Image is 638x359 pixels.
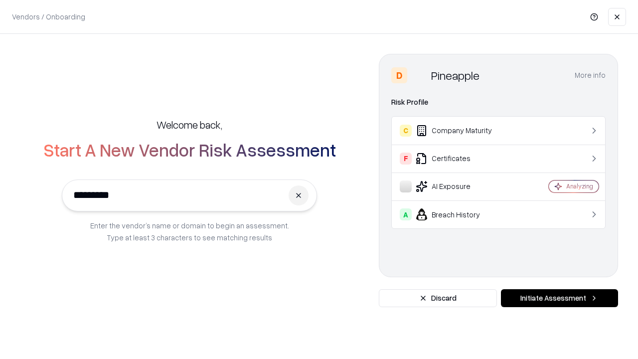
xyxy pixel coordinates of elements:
[400,208,412,220] div: A
[157,118,222,132] h5: Welcome back,
[400,125,519,137] div: Company Maturity
[43,140,336,160] h2: Start A New Vendor Risk Assessment
[400,153,519,165] div: Certificates
[400,153,412,165] div: F
[431,67,479,83] div: Pineapple
[90,219,289,243] p: Enter the vendor’s name or domain to begin an assessment. Type at least 3 characters to see match...
[566,182,593,190] div: Analyzing
[12,11,85,22] p: Vendors / Onboarding
[575,66,606,84] button: More info
[400,125,412,137] div: C
[391,67,407,83] div: D
[411,67,427,83] img: Pineapple
[501,289,618,307] button: Initiate Assessment
[391,96,606,108] div: Risk Profile
[400,208,519,220] div: Breach History
[400,180,519,192] div: AI Exposure
[379,289,497,307] button: Discard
